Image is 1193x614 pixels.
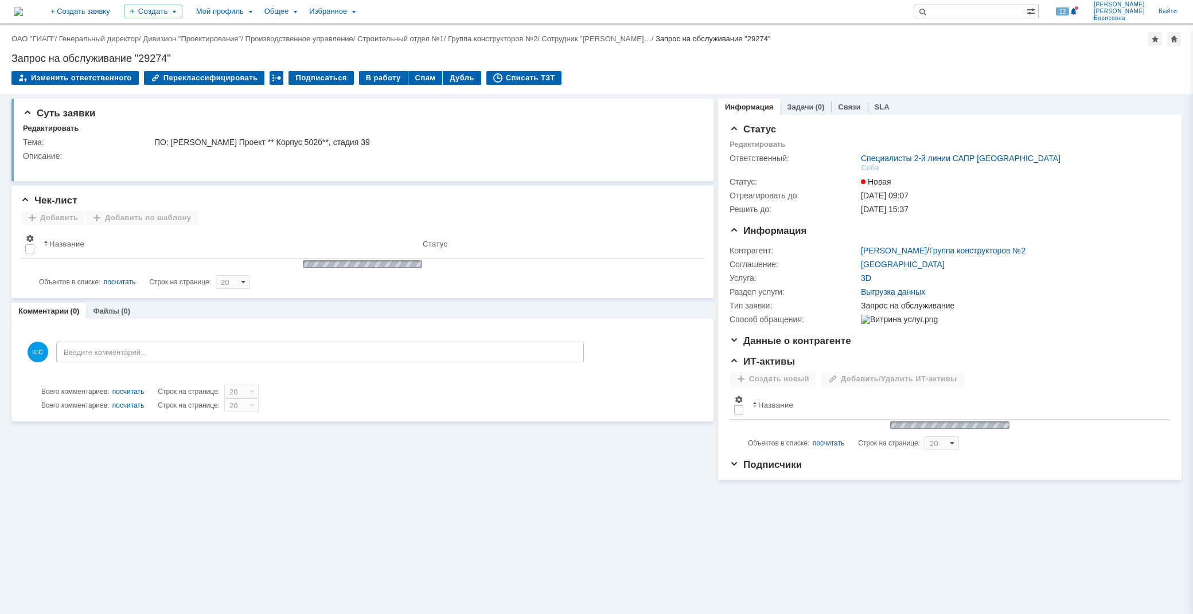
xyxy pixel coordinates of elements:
[59,34,139,43] a: Генеральный директор
[875,103,890,111] a: SLA
[93,307,119,315] a: Файлы
[41,398,220,412] i: Строк на странице:
[154,138,695,147] div: ПО: [PERSON_NAME] Проект ** Корпус 502б**, стадия 39
[41,385,220,398] i: Строк на странице:
[730,459,802,470] span: Подписчики
[748,439,809,447] span: Объектов в списке:
[861,246,927,255] a: [PERSON_NAME]
[14,7,23,16] a: Перейти на домашнюю страницу
[730,140,785,149] div: Редактировать
[39,229,418,259] th: Название
[730,356,795,367] span: ИТ-активы
[41,401,109,409] span: Всего комментариев:
[861,273,871,283] a: 3D
[838,103,860,111] a: Связи
[541,34,656,43] div: /
[11,34,59,43] div: /
[730,287,859,296] div: Раздел услуги:
[748,436,920,450] i: Строк на странице:
[861,287,925,296] a: Выгрузка данных
[357,34,444,43] a: Строительный отдел №1
[861,191,909,200] span: [DATE] 09:07
[730,246,859,255] div: Контрагент:
[270,71,283,85] div: Работа с массовостью
[11,34,54,43] a: ОАО "ГИАП"
[1167,32,1181,46] div: Сделать домашней страницей
[929,246,1026,255] a: Группа конструкторов №2
[656,34,771,43] div: Запрос на обслуживание "29274"
[18,307,69,315] a: Комментарии
[357,34,448,43] div: /
[1094,15,1145,22] span: Борисовна
[758,401,793,409] div: Название
[541,34,651,43] a: Сотрудник "[PERSON_NAME]…
[730,225,806,236] span: Информация
[861,205,909,214] span: [DATE] 15:37
[730,335,851,346] span: Данные о контрагенте
[1094,8,1145,15] span: [PERSON_NAME]
[861,246,1026,255] div: /
[41,388,109,396] span: Всего комментариев:
[49,240,84,248] div: Название
[787,103,813,111] a: Задачи
[730,260,859,269] div: Соглашение:
[730,124,776,135] span: Статус
[1056,7,1069,15] span: 23
[23,151,697,161] div: Описание:
[730,191,859,200] div: Отреагировать до:
[730,301,859,310] div: Тип заявки:
[104,275,136,289] div: посчитать
[23,108,95,119] span: Суть заявки
[59,34,143,43] div: /
[28,342,48,362] span: ШС
[21,195,77,206] span: Чек-лист
[730,315,859,324] div: Способ обращения:
[730,273,859,283] div: Услуга:
[245,34,358,43] div: /
[730,205,859,214] div: Решить до:
[14,7,23,16] img: logo
[730,154,859,163] div: Ответственный:
[124,5,182,18] div: Создать
[39,278,100,286] span: Объектов в списке:
[245,34,353,43] a: Производственное управление
[861,260,945,269] a: [GEOGRAPHIC_DATA]
[121,307,130,315] div: (0)
[861,163,879,173] div: Себе
[734,395,743,404] span: Настройки
[861,315,938,324] img: Витрина услуг.png
[299,259,426,269] img: wJIQAAOwAAAAAAAAAAAA==
[423,240,447,248] div: Статус
[23,124,79,133] div: Редактировать
[23,138,152,147] div: Тема:
[25,234,34,243] span: Настройки
[861,301,1163,310] div: Запрос на обслуживание
[1027,5,1038,16] span: Расширенный поиск
[1094,1,1145,8] span: [PERSON_NAME]
[813,436,845,450] div: посчитать
[39,275,211,289] i: Строк на странице:
[11,53,1182,64] div: Запрос на обслуживание "29274"
[861,154,1061,163] a: Специалисты 2-й линии САПР [GEOGRAPHIC_DATA]
[112,385,145,398] div: посчитать
[143,34,245,43] div: /
[861,177,891,186] span: Новая
[730,177,859,186] div: Статус:
[143,34,241,43] a: Дивизион "Проектирование"
[748,390,1161,420] th: Название
[725,103,773,111] a: Информация
[887,420,1013,431] img: wJIQAAOwAAAAAAAAAAAA==
[448,34,537,43] a: Группа конструкторов №2
[71,307,80,315] div: (0)
[418,229,695,259] th: Статус
[815,103,824,111] div: (0)
[1148,32,1162,46] div: Добавить в избранное
[112,398,145,412] div: посчитать
[448,34,541,43] div: /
